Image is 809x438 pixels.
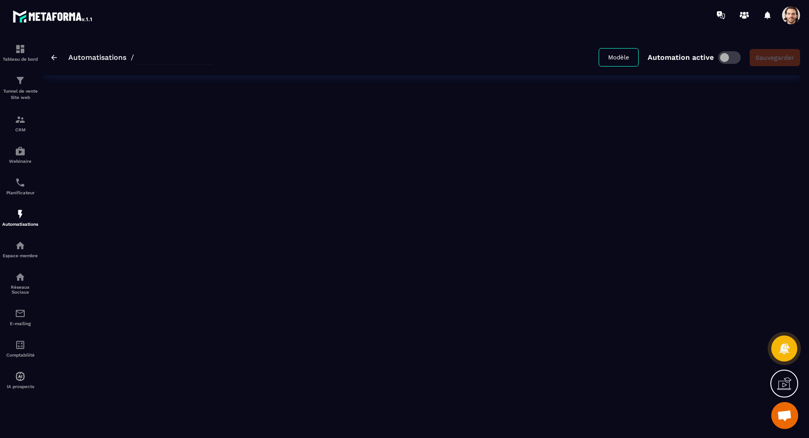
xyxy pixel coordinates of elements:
[599,48,639,67] button: Modèle
[2,321,38,326] p: E-mailing
[51,55,57,60] img: arrow
[15,209,26,219] img: automations
[2,265,38,301] a: social-networksocial-networkRéseaux Sociaux
[15,75,26,86] img: formation
[2,253,38,258] p: Espace membre
[2,127,38,132] p: CRM
[15,308,26,319] img: email
[15,114,26,125] img: formation
[2,37,38,68] a: formationformationTableau de bord
[2,190,38,195] p: Planificateur
[2,139,38,170] a: automationsautomationsWebinaire
[771,402,798,429] div: Open chat
[15,44,26,54] img: formation
[2,202,38,233] a: automationsautomationsAutomatisations
[2,68,38,107] a: formationformationTunnel de vente Site web
[15,371,26,382] img: automations
[2,88,38,101] p: Tunnel de vente Site web
[648,53,714,62] p: Automation active
[15,272,26,282] img: social-network
[131,53,134,62] span: /
[13,8,93,24] img: logo
[2,384,38,389] p: IA prospects
[2,233,38,265] a: automationsautomationsEspace membre
[68,53,126,62] a: Automatisations
[2,170,38,202] a: schedulerschedulerPlanificateur
[15,177,26,188] img: scheduler
[15,240,26,251] img: automations
[15,146,26,156] img: automations
[2,333,38,364] a: accountantaccountantComptabilité
[2,107,38,139] a: formationformationCRM
[2,159,38,164] p: Webinaire
[2,285,38,295] p: Réseaux Sociaux
[2,301,38,333] a: emailemailE-mailing
[2,222,38,227] p: Automatisations
[2,57,38,62] p: Tableau de bord
[2,353,38,358] p: Comptabilité
[15,340,26,350] img: accountant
